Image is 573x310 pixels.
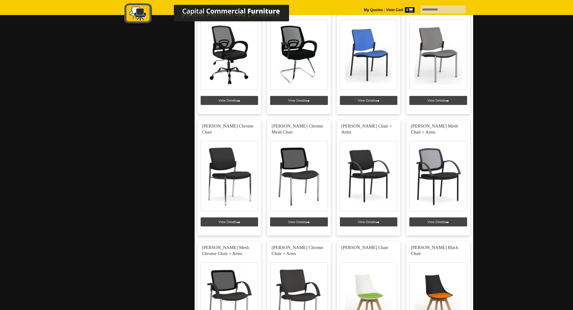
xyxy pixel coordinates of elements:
[108,3,318,25] img: Capital Commercial Furniture Logo
[108,3,318,27] a: Capital Commercial Furniture Logo
[385,8,414,12] a: View Cart0
[364,8,383,12] a: My Quotes
[386,8,414,12] strong: View Cart
[405,7,414,13] span: 0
